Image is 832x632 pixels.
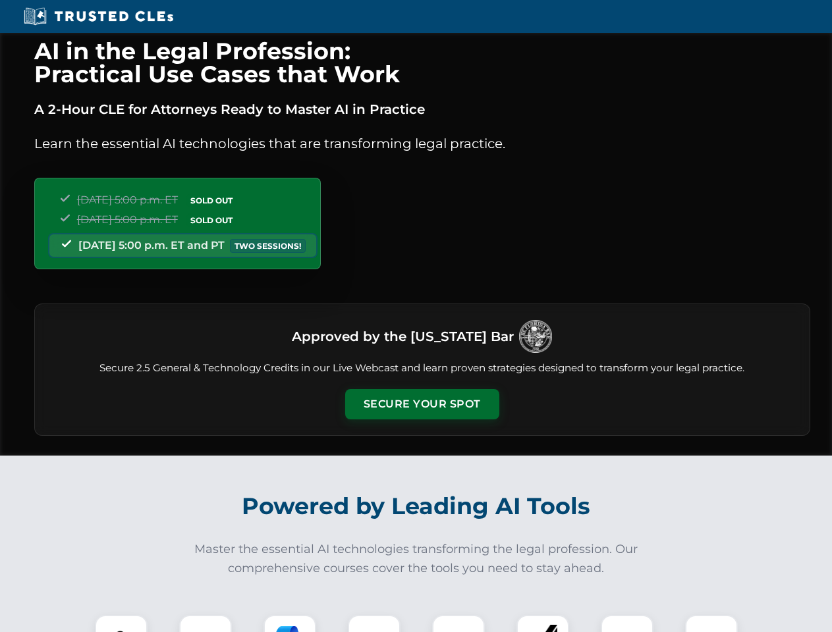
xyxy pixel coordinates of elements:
button: Secure Your Spot [345,389,499,419]
span: SOLD OUT [186,194,237,207]
p: Secure 2.5 General & Technology Credits in our Live Webcast and learn proven strategies designed ... [51,361,794,376]
span: SOLD OUT [186,213,237,227]
p: A 2-Hour CLE for Attorneys Ready to Master AI in Practice [34,99,810,120]
img: Logo [519,320,552,353]
h1: AI in the Legal Profession: Practical Use Cases that Work [34,39,810,86]
p: Master the essential AI technologies transforming the legal profession. Our comprehensive courses... [186,540,647,578]
h2: Powered by Leading AI Tools [51,483,781,529]
p: Learn the essential AI technologies that are transforming legal practice. [34,133,810,154]
span: [DATE] 5:00 p.m. ET [77,213,178,226]
h3: Approved by the [US_STATE] Bar [292,325,514,348]
span: [DATE] 5:00 p.m. ET [77,194,178,206]
img: Trusted CLEs [20,7,177,26]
